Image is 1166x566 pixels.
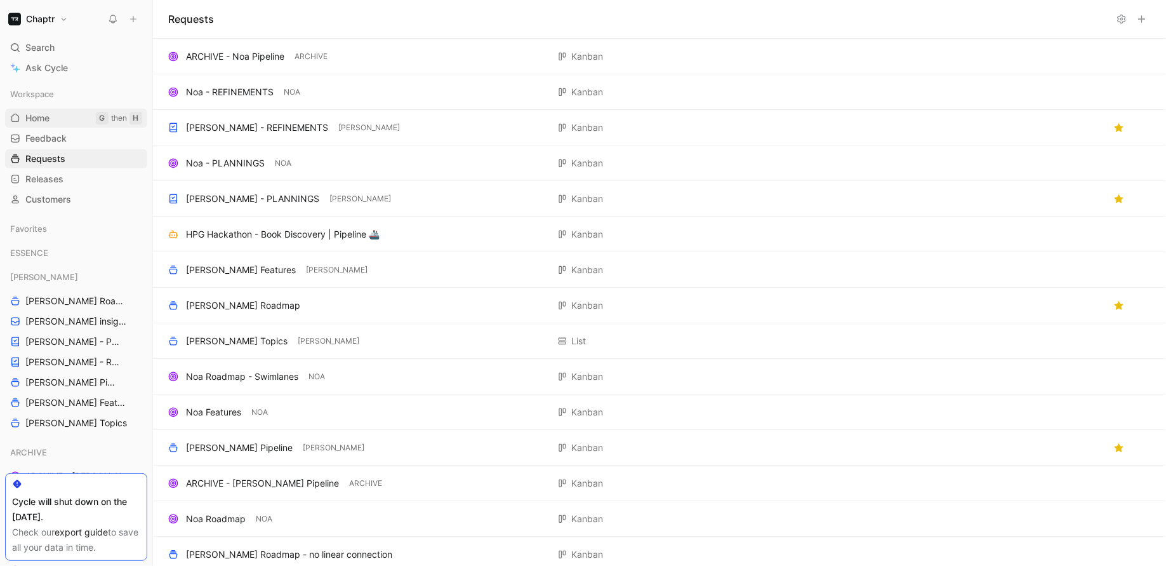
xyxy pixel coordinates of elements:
[572,440,604,455] div: Kanban
[572,191,604,206] div: Kanban
[5,58,147,77] a: Ask Cycle
[153,501,1166,537] div: Noa RoadmapNOAKanbanView actions
[329,192,391,205] span: [PERSON_NAME]
[8,13,21,25] img: Chaptr
[186,440,293,455] div: [PERSON_NAME] Pipeline
[572,547,604,562] div: Kanban
[572,84,604,100] div: Kanban
[572,49,604,64] div: Kanban
[25,112,50,125] span: Home
[5,243,147,262] div: ESSENCE
[25,60,68,76] span: Ask Cycle
[572,227,604,242] div: Kanban
[186,262,296,278] div: [PERSON_NAME] Features
[5,443,147,462] div: ARCHIVE
[153,110,1166,145] div: [PERSON_NAME] - REFINEMENTS[PERSON_NAME]KanbanView actions
[5,292,147,311] a: [PERSON_NAME] Roadmap - open items
[26,13,55,25] h1: Chaptr
[572,156,604,171] div: Kanban
[306,371,328,382] button: NOA
[25,356,123,368] span: [PERSON_NAME] - REFINEMENTS
[25,315,129,328] span: [PERSON_NAME] insights
[251,406,268,419] span: NOA
[300,442,367,454] button: [PERSON_NAME]
[5,373,147,392] a: [PERSON_NAME] Pipeline
[25,396,130,409] span: [PERSON_NAME] Features
[12,494,140,525] div: Cycle will shut down on the [DATE].
[5,84,147,104] div: Workspace
[295,335,362,347] button: [PERSON_NAME]
[111,112,127,125] div: then
[572,298,604,313] div: Kanban
[338,121,400,134] span: [PERSON_NAME]
[347,478,385,489] button: ARCHIVE
[153,288,1166,323] div: [PERSON_NAME] RoadmapKanbanView actions
[5,414,147,433] a: [PERSON_NAME] Topics
[5,353,147,372] a: [PERSON_NAME] - REFINEMENTS
[186,120,328,135] div: [PERSON_NAME] - REFINEMENTS
[298,335,359,347] span: [PERSON_NAME]
[186,511,246,527] div: Noa Roadmap
[153,181,1166,217] div: [PERSON_NAME] - PLANNINGS[PERSON_NAME]KanbanView actions
[336,122,402,133] button: [PERSON_NAME]
[25,173,63,185] span: Releases
[25,295,126,307] span: [PERSON_NAME] Roadmap - open items
[186,476,339,491] div: ARCHIVE - [PERSON_NAME] Pipeline
[349,477,382,490] span: ARCHIVE
[306,264,368,276] span: [PERSON_NAME]
[5,312,147,331] a: [PERSON_NAME] insights
[168,11,214,27] h1: Requests
[186,298,300,313] div: [PERSON_NAME] Roadmap
[186,405,241,420] div: Noa Features
[5,267,147,286] div: [PERSON_NAME]
[10,271,78,283] span: [PERSON_NAME]
[186,227,380,242] div: HPG Hackathon - Book Discovery | Pipeline 🚢
[5,443,147,506] div: ARCHIVEARCHIVE - [PERSON_NAME] PipelineARCHIVE - Noa Pipeline
[186,369,298,384] div: Noa Roadmap - Swimlanes
[153,252,1166,288] div: [PERSON_NAME] Features[PERSON_NAME]KanbanView actions
[186,547,392,562] div: [PERSON_NAME] Roadmap - no linear connection
[10,88,54,100] span: Workspace
[25,470,133,483] span: ARCHIVE - [PERSON_NAME] Pipeline
[25,335,122,348] span: [PERSON_NAME] - PLANNINGS
[572,120,604,135] div: Kanban
[186,49,284,64] div: ARCHIVE - Noa Pipeline
[256,513,272,525] span: NOA
[153,394,1166,430] div: Noa FeaturesNOAKanbanView actions
[153,359,1166,394] div: Noa Roadmap - SwimlanesNOAKanbanView actions
[5,129,147,148] a: Feedback
[5,38,147,57] div: Search
[186,84,274,100] div: Noa - REFINEMENTS
[186,191,319,206] div: [PERSON_NAME] - PLANNINGS
[5,393,147,412] a: [PERSON_NAME] Features
[572,405,604,420] div: Kanban
[303,441,364,454] span: [PERSON_NAME]
[5,109,147,128] a: HomeGthenH
[253,513,275,525] button: NOA
[272,158,294,169] button: NOA
[55,527,108,537] a: export guide
[572,369,604,384] div: Kanban
[5,332,147,351] a: [PERSON_NAME] - PLANNINGS
[96,112,109,125] div: G
[5,467,147,486] a: ARCHIVE - [PERSON_NAME] Pipeline
[327,193,394,205] button: [PERSON_NAME]
[5,243,147,266] div: ESSENCE
[10,246,48,259] span: ESSENCE
[5,267,147,433] div: [PERSON_NAME][PERSON_NAME] Roadmap - open items[PERSON_NAME] insights[PERSON_NAME] - PLANNINGS[PE...
[153,39,1166,74] div: ARCHIVE - Noa PipelineARCHIVEKanbanView actions
[295,50,328,63] span: ARCHIVE
[303,264,370,276] button: [PERSON_NAME]
[129,112,142,125] div: H
[572,476,604,491] div: Kanban
[5,219,147,238] div: Favorites
[25,417,127,429] span: [PERSON_NAME] Topics
[5,170,147,189] a: Releases
[572,511,604,527] div: Kanban
[153,466,1166,501] div: ARCHIVE - [PERSON_NAME] PipelineARCHIVEKanbanView actions
[25,193,71,206] span: Customers
[25,152,65,165] span: Requests
[5,190,147,209] a: Customers
[5,149,147,168] a: Requests
[25,376,118,389] span: [PERSON_NAME] Pipeline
